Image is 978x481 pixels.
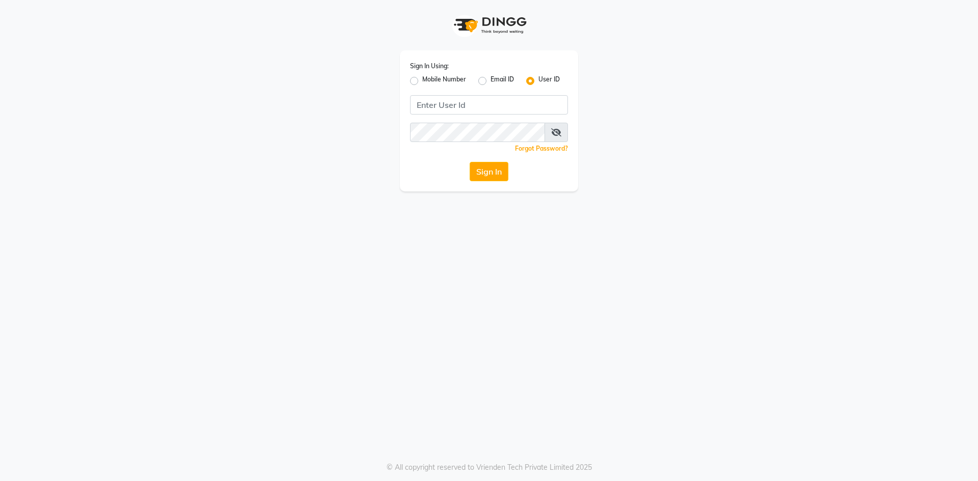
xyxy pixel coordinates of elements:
label: User ID [538,75,560,87]
img: logo1.svg [448,10,530,40]
label: Email ID [491,75,514,87]
a: Forgot Password? [515,145,568,152]
input: Username [410,95,568,115]
button: Sign In [470,162,508,181]
input: Username [410,123,545,142]
label: Sign In Using: [410,62,449,71]
label: Mobile Number [422,75,466,87]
